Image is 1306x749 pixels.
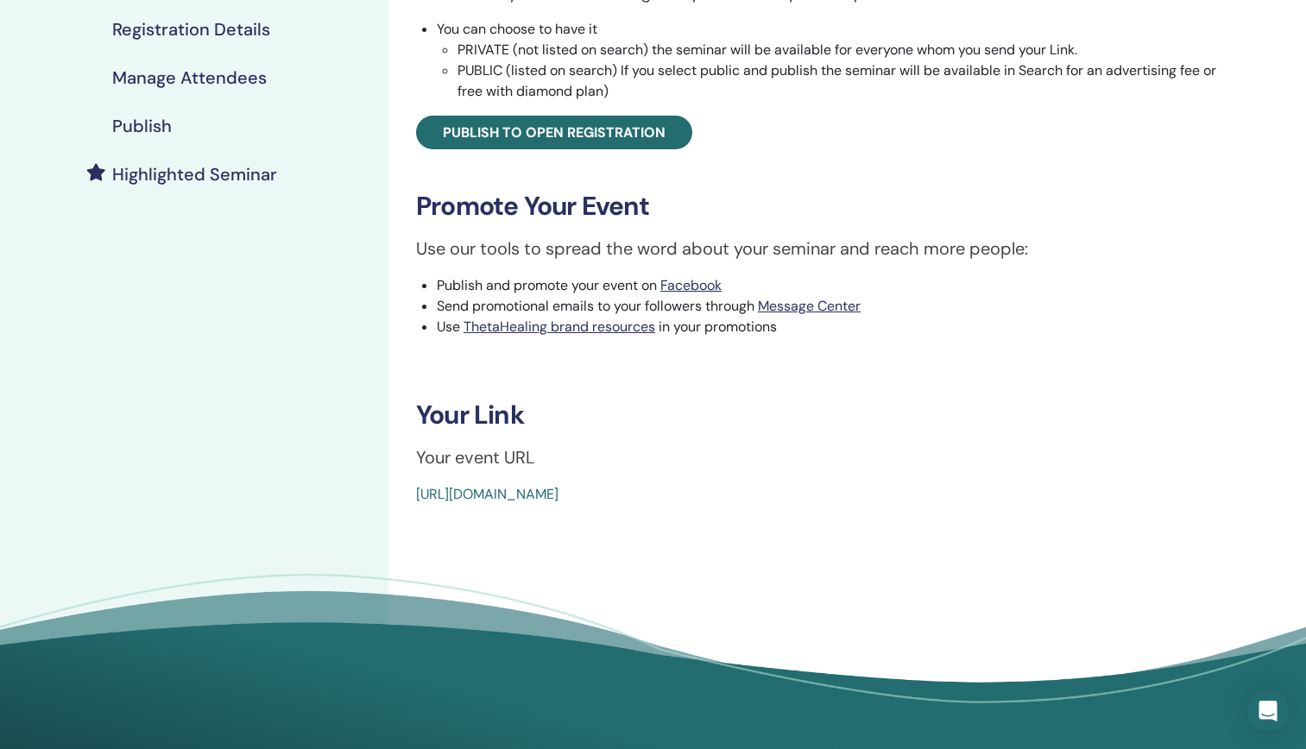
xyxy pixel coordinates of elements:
[437,296,1232,317] li: Send promotional emails to your followers through
[416,400,1232,431] h3: Your Link
[1247,690,1289,732] div: Open Intercom Messenger
[443,123,666,142] span: Publish to open registration
[416,116,692,149] a: Publish to open registration
[437,275,1232,296] li: Publish and promote your event on
[464,318,655,336] a: ThetaHealing brand resources
[112,67,267,88] h4: Manage Attendees
[457,60,1232,102] li: PUBLIC (listed on search) If you select public and publish the seminar will be available in Searc...
[112,116,172,136] h4: Publish
[758,297,861,315] a: Message Center
[457,40,1232,60] li: PRIVATE (not listed on search) the seminar will be available for everyone whom you send your Link.
[437,19,1232,102] li: You can choose to have it
[112,164,277,185] h4: Highlighted Seminar
[416,485,558,503] a: [URL][DOMAIN_NAME]
[416,236,1232,261] p: Use our tools to spread the word about your seminar and reach more people:
[112,19,270,40] h4: Registration Details
[660,276,722,294] a: Facebook
[416,191,1232,222] h3: Promote Your Event
[416,444,1232,470] p: Your event URL
[437,317,1232,337] li: Use in your promotions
